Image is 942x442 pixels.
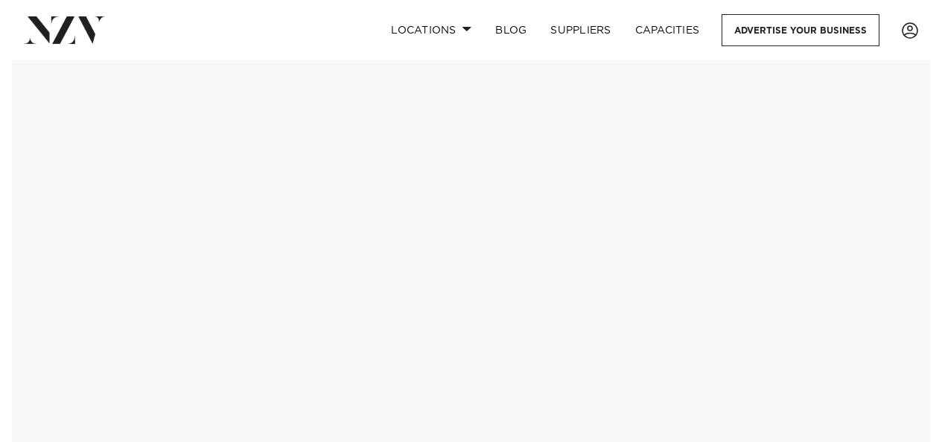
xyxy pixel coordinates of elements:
a: Locations [379,14,483,46]
a: SUPPLIERS [538,14,623,46]
a: Capacities [623,14,712,46]
img: nzv-logo.png [24,16,105,43]
a: BLOG [483,14,538,46]
a: Advertise your business [722,14,879,46]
